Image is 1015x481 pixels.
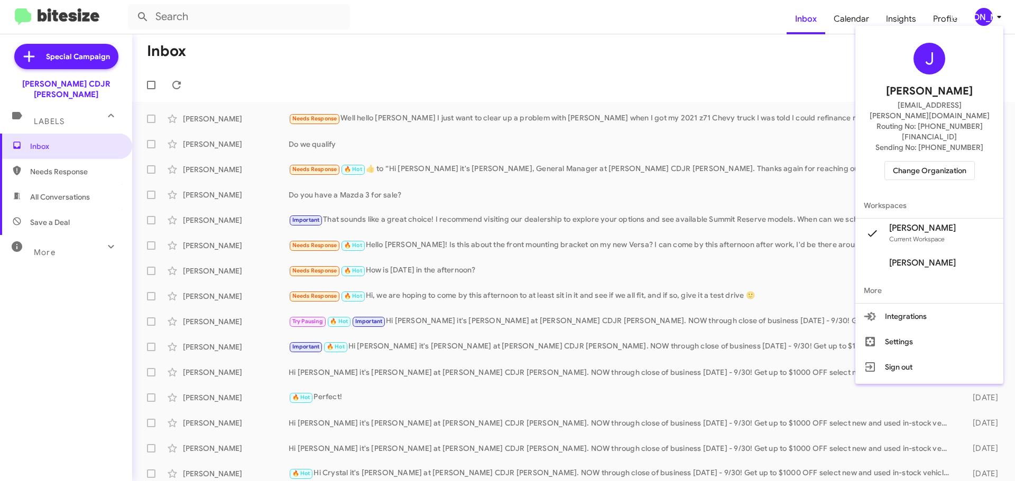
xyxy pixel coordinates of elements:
span: Current Workspace [889,235,945,243]
span: Routing No: [PHONE_NUMBER][FINANCIAL_ID] [868,121,991,142]
button: Change Organization [884,161,975,180]
span: Change Organization [893,162,966,180]
span: [PERSON_NAME] [886,83,973,100]
div: J [914,43,945,74]
span: More [855,278,1003,303]
span: [PERSON_NAME] [889,258,956,268]
button: Sign out [855,354,1003,380]
span: [EMAIL_ADDRESS][PERSON_NAME][DOMAIN_NAME] [868,100,991,121]
span: Workspaces [855,193,1003,218]
button: Integrations [855,304,1003,329]
span: [PERSON_NAME] [889,223,956,233]
span: Sending No: [PHONE_NUMBER] [875,142,983,153]
button: Settings [855,329,1003,354]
